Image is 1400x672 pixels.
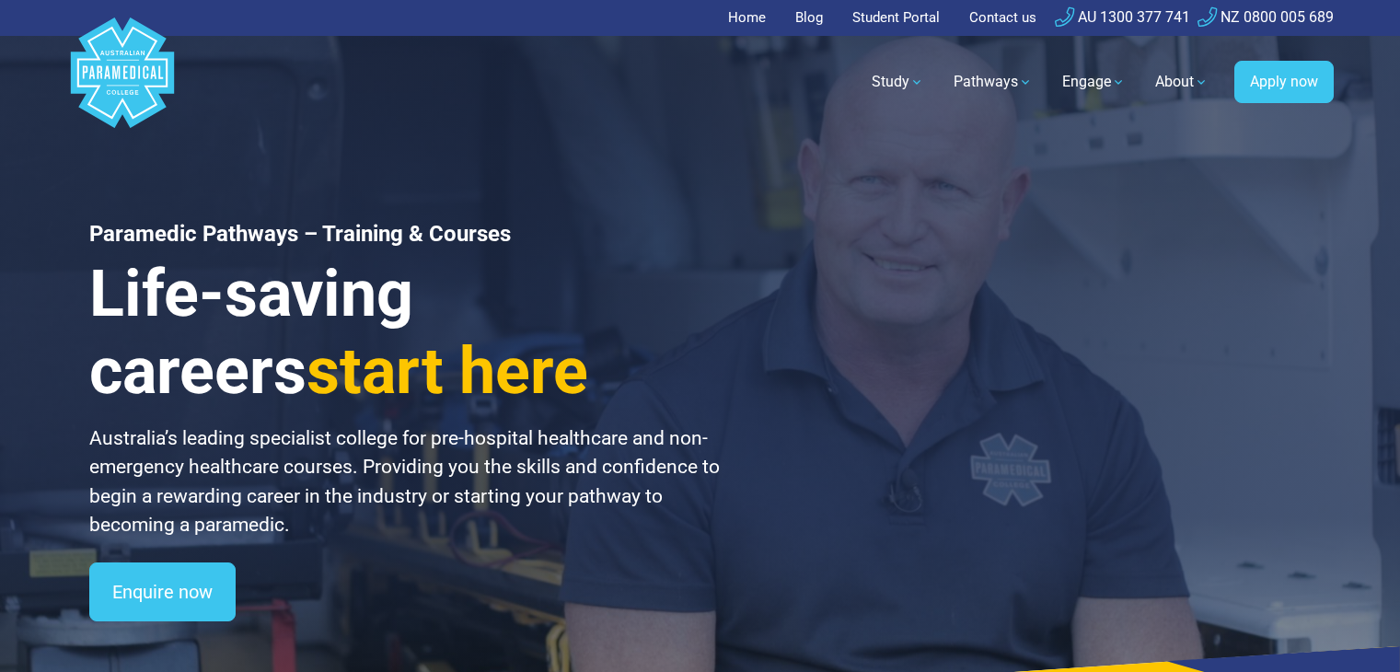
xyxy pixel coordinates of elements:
[1051,56,1137,108] a: Engage
[1234,61,1334,103] a: Apply now
[67,36,178,129] a: Australian Paramedical College
[89,221,723,248] h1: Paramedic Pathways – Training & Courses
[943,56,1044,108] a: Pathways
[1144,56,1220,108] a: About
[1055,8,1190,26] a: AU 1300 377 741
[89,562,236,621] a: Enquire now
[1198,8,1334,26] a: NZ 0800 005 689
[861,56,935,108] a: Study
[307,333,588,409] span: start here
[89,255,723,410] h3: Life-saving careers
[89,424,723,540] p: Australia’s leading specialist college for pre-hospital healthcare and non-emergency healthcare c...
